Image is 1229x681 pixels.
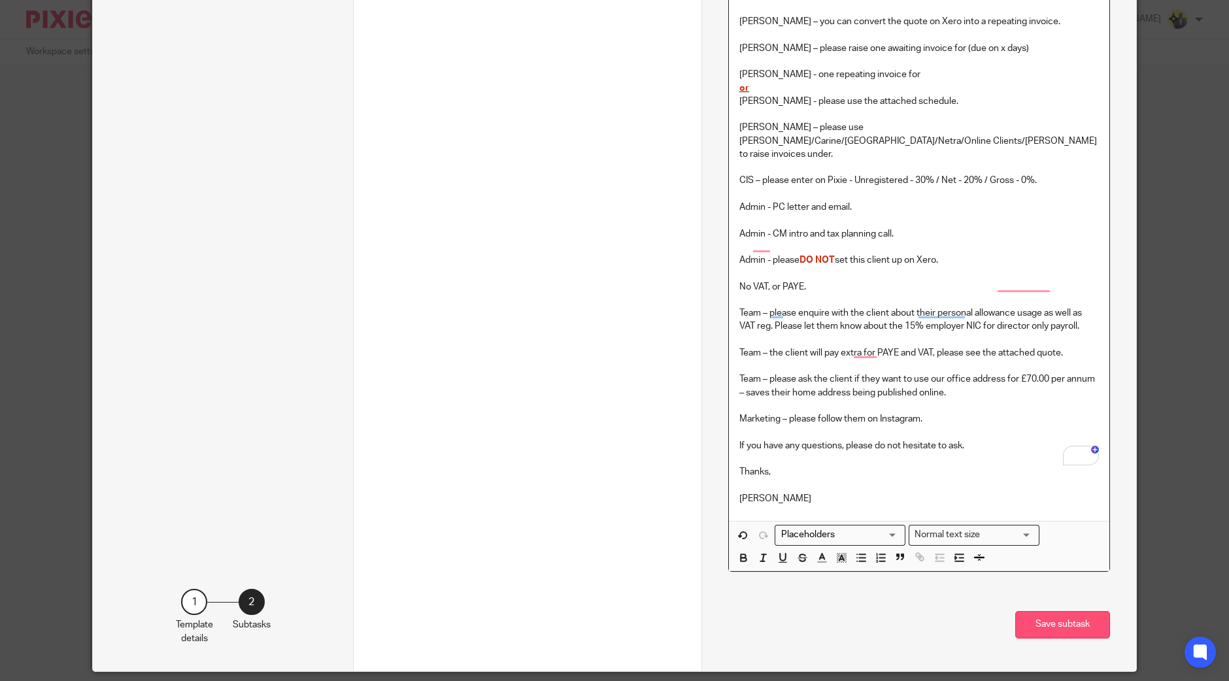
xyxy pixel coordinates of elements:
[176,618,213,645] p: Template details
[181,589,207,615] div: 1
[739,84,749,93] span: or
[739,201,1099,214] p: Admin - PC letter and email.
[739,412,1099,425] p: Marketing – please follow them on Instagram.
[739,174,1099,187] p: CIS – please enter on Pixie - Unregistered - 30% / Net - 20% / Gross - 0%.
[739,121,1099,161] p: [PERSON_NAME] – please use [PERSON_NAME]/Carine/[GEOGRAPHIC_DATA]/Netra/Online Clients/[PERSON_NA...
[739,346,1099,359] p: Team – the client will pay extra for PAYE and VAT, please see the attached quote.
[777,528,898,542] input: Search for option
[912,528,983,542] span: Normal text size
[739,227,1099,241] p: Admin - CM intro and tax planning call.
[985,528,1032,542] input: Search for option
[739,492,1099,505] p: [PERSON_NAME]
[909,525,1039,545] div: Search for option
[739,254,1099,267] p: Admin - please set this client up on Xero.
[739,465,1099,478] p: Thanks,
[800,256,835,265] span: DO NOT
[239,589,265,615] div: 2
[775,525,905,545] div: Search for option
[739,15,1099,28] p: [PERSON_NAME] – you can convert the quote on Xero into a repeating invoice.
[739,95,1099,108] p: [PERSON_NAME] - please use the attached schedule.
[739,373,1099,399] p: Team – please ask the client if they want to use our office address for £70.00 per annum – saves ...
[739,439,1099,452] p: If you have any questions, please do not hesitate to ask.
[739,42,1099,55] p: [PERSON_NAME] – please raise one awaiting invoice for (due on x days)
[739,307,1099,333] p: Team – please enquire with the client about their personal allowance usage as well as VAT reg. Pl...
[909,525,1039,545] div: Text styles
[739,280,1099,293] p: No VAT, or PAYE.
[775,525,905,545] div: Placeholders
[233,618,271,631] p: Subtasks
[739,68,1099,81] p: [PERSON_NAME] - one repeating invoice for
[1015,611,1110,639] button: Save subtask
